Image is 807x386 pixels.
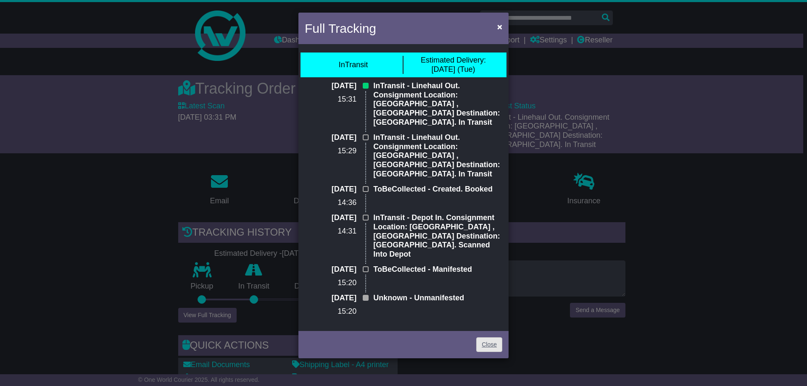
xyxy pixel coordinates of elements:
[373,265,502,274] p: ToBeCollected - Manifested
[373,133,502,179] p: InTransit - Linehaul Out. Consignment Location: [GEOGRAPHIC_DATA] , [GEOGRAPHIC_DATA] Destination...
[305,185,356,194] p: [DATE]
[421,56,486,74] div: [DATE] (Tue)
[305,213,356,223] p: [DATE]
[305,133,356,142] p: [DATE]
[305,307,356,316] p: 15:20
[373,294,502,303] p: Unknown - Unmanifested
[305,198,356,207] p: 14:36
[305,265,356,274] p: [DATE]
[497,22,502,32] span: ×
[373,185,502,194] p: ToBeCollected - Created. Booked
[305,95,356,104] p: 15:31
[476,337,502,352] a: Close
[305,147,356,156] p: 15:29
[373,81,502,127] p: InTransit - Linehaul Out. Consignment Location: [GEOGRAPHIC_DATA] , [GEOGRAPHIC_DATA] Destination...
[305,81,356,91] p: [DATE]
[339,60,368,70] div: InTransit
[305,278,356,288] p: 15:20
[305,294,356,303] p: [DATE]
[305,227,356,236] p: 14:31
[493,18,506,35] button: Close
[305,19,376,38] h4: Full Tracking
[373,213,502,259] p: InTransit - Depot In. Consignment Location: [GEOGRAPHIC_DATA] , [GEOGRAPHIC_DATA] Destination: [G...
[421,56,486,64] span: Estimated Delivery:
